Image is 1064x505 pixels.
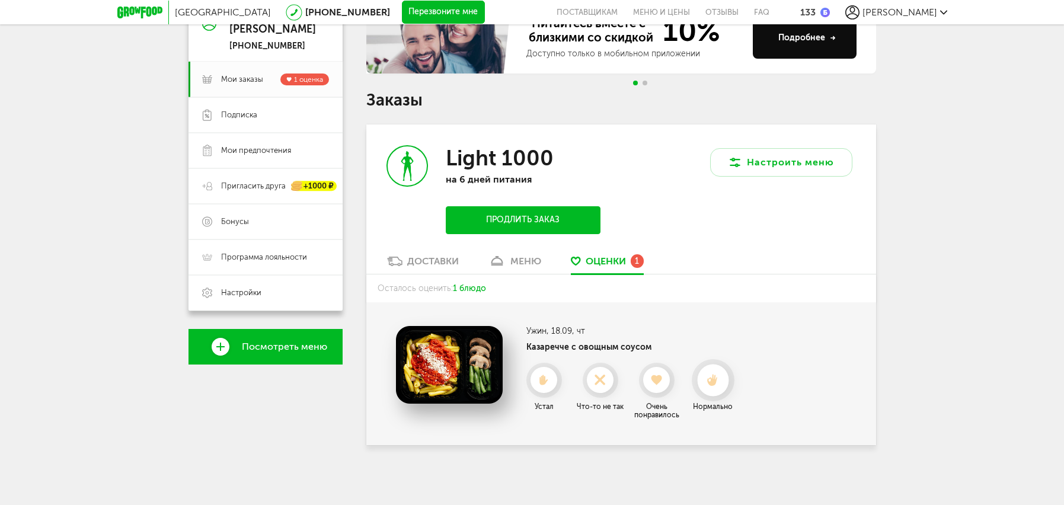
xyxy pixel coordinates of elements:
[453,283,486,293] span: 1 блюдо
[381,255,465,274] a: Доставки
[188,329,343,365] a: Посмотреть меню
[483,255,547,274] a: меню
[800,7,816,18] div: 133
[188,62,343,97] a: Мои заказы 1 оценка
[305,7,390,18] a: [PHONE_NUMBER]
[656,16,720,46] span: 10%
[686,402,740,411] div: Нормально
[526,342,740,352] h4: Казаречче с овощным соусом
[862,7,937,18] span: [PERSON_NAME]
[402,1,485,24] button: Перезвоните мне
[633,81,638,85] span: Go to slide 1
[221,287,261,298] span: Настройки
[526,48,743,60] div: Доступно только в мобильном приложении
[526,16,656,46] span: Питайтесь вместе с близкими со скидкой
[221,216,249,227] span: Бонусы
[188,275,343,311] a: Настройки
[221,145,291,156] span: Мои предпочтения
[526,326,740,336] h3: Ужин
[188,133,343,168] a: Мои предпочтения
[366,274,876,302] div: Осталось оценить:
[292,181,337,191] div: +1000 ₽
[710,148,852,177] button: Настроить меню
[221,110,257,120] span: Подписка
[510,255,541,267] div: меню
[630,402,683,419] div: Очень понравилось
[188,239,343,275] a: Программа лояльности
[396,326,503,404] img: Казаречче с овощным соусом
[547,326,585,336] span: , 18.09, чт
[221,181,286,191] span: Пригласить друга
[753,17,857,59] button: Подробнее
[366,2,515,73] img: family-banner.579af9d.jpg
[820,8,830,17] img: bonus_b.cdccf46.png
[221,252,307,263] span: Программа лояльности
[242,341,327,352] span: Посмотреть меню
[643,81,647,85] span: Go to slide 2
[188,168,343,204] a: Пригласить друга +1000 ₽
[517,402,571,411] div: Устал
[229,41,316,52] div: [PHONE_NUMBER]
[221,74,263,85] span: Мои заказы
[586,255,626,267] span: Оценки
[175,7,271,18] span: [GEOGRAPHIC_DATA]
[366,92,876,108] h1: Заказы
[188,97,343,133] a: Подписка
[446,174,600,185] p: на 6 дней питания
[574,402,627,411] div: Что-то не так
[631,254,644,267] div: 1
[407,255,459,267] div: Доставки
[446,145,554,171] h3: Light 1000
[778,32,836,44] div: Подробнее
[446,206,600,234] button: Продлить заказ
[294,75,323,84] span: 1 оценка
[565,255,650,274] a: Оценки 1
[188,204,343,239] a: Бонусы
